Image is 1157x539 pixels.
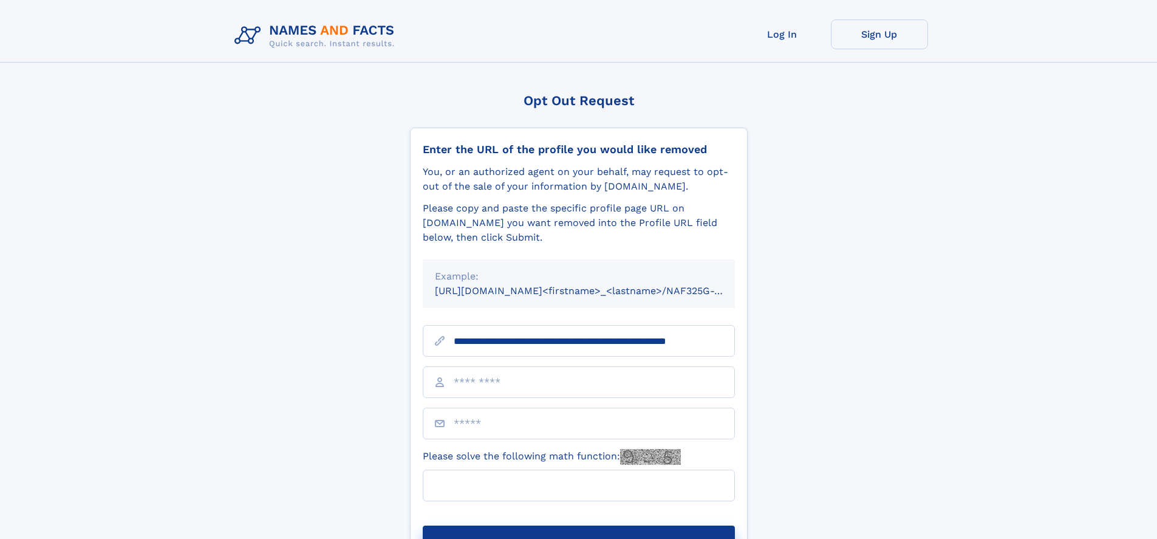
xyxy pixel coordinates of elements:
div: Please copy and paste the specific profile page URL on [DOMAIN_NAME] you want removed into the Pr... [423,201,735,245]
div: Example: [435,269,723,284]
img: Logo Names and Facts [230,19,404,52]
small: [URL][DOMAIN_NAME]<firstname>_<lastname>/NAF325G-xxxxxxxx [435,285,758,297]
label: Please solve the following math function: [423,449,681,465]
div: You, or an authorized agent on your behalf, may request to opt-out of the sale of your informatio... [423,165,735,194]
div: Enter the URL of the profile you would like removed [423,143,735,156]
div: Opt Out Request [410,93,748,108]
a: Log In [734,19,831,49]
a: Sign Up [831,19,928,49]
